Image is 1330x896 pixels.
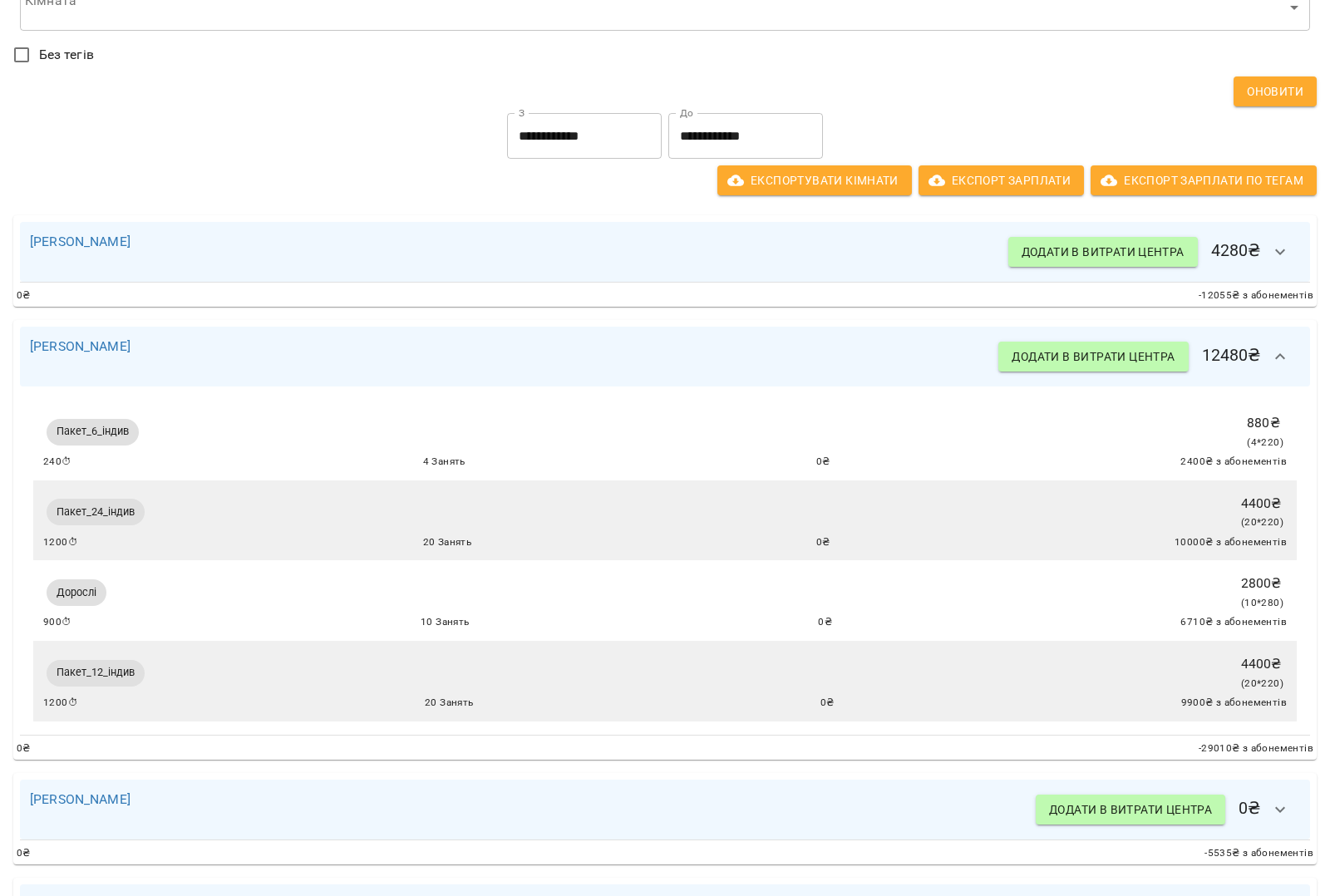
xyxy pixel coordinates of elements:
[30,791,131,807] a: [PERSON_NAME]
[1241,597,1283,608] span: ( 10 * 280 )
[820,695,835,711] span: 0 ₴
[731,170,899,190] span: Експортувати кімнати
[816,534,830,551] span: 0 ₴
[932,170,1071,190] span: Експорт Зарплати
[1049,800,1212,820] span: Додати в витрати центра
[1175,534,1287,551] span: 10000 ₴ з абонементів
[1036,790,1300,830] h6: 0 ₴
[39,45,94,65] span: Без тегів
[1234,76,1317,106] button: Оновити
[47,585,106,600] span: Дорослі
[1022,242,1185,262] span: Додати в витрати центра
[17,288,31,304] span: 0 ₴
[1104,170,1303,190] span: Експорт Зарплати по тегам
[998,342,1188,372] button: Додати в витрати центра
[1091,165,1317,195] button: Експорт Зарплати по тегам
[1247,413,1283,433] p: 880 ₴
[47,505,145,519] span: Пакет_24_індив
[423,534,472,551] span: 20 Занять
[1247,81,1303,101] span: Оновити
[1012,347,1175,367] span: Додати в витрати центра
[998,337,1300,377] h6: 12480 ₴
[421,614,470,631] span: 10 Занять
[1247,436,1283,448] span: ( 4 * 220 )
[1036,795,1225,825] button: Додати в витрати центра
[47,665,145,680] span: Пакет_12_індив
[43,614,72,631] span: 900 ⏱
[17,741,31,757] span: 0 ₴
[43,454,72,470] span: 240 ⏱
[30,338,131,354] a: [PERSON_NAME]
[423,454,465,470] span: 4 Занять
[1241,654,1283,674] p: 4400 ₴
[1241,494,1283,514] p: 4400 ₴
[47,424,139,439] span: Пакет_6_індив
[425,695,474,711] span: 20 Занять
[717,165,912,195] button: Експортувати кімнати
[1241,516,1283,528] span: ( 20 * 220 )
[1180,454,1287,470] span: 2400 ₴ з абонементів
[919,165,1084,195] button: Експорт Зарплати
[816,454,830,470] span: 0 ₴
[1204,845,1313,862] span: -5535 ₴ з абонементів
[1008,237,1198,267] button: Додати в витрати центра
[30,234,131,249] a: [PERSON_NAME]
[1241,574,1283,593] p: 2800 ₴
[818,614,832,631] span: 0 ₴
[1199,288,1313,304] span: -12055 ₴ з абонементів
[1199,741,1313,757] span: -29010 ₴ з абонементів
[1180,614,1287,631] span: 6710 ₴ з абонементів
[1008,232,1300,272] h6: 4280 ₴
[43,534,78,551] span: 1200 ⏱
[1241,677,1283,689] span: ( 20 * 220 )
[43,695,78,711] span: 1200 ⏱
[17,845,31,862] span: 0 ₴
[1181,695,1288,711] span: 9900 ₴ з абонементів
